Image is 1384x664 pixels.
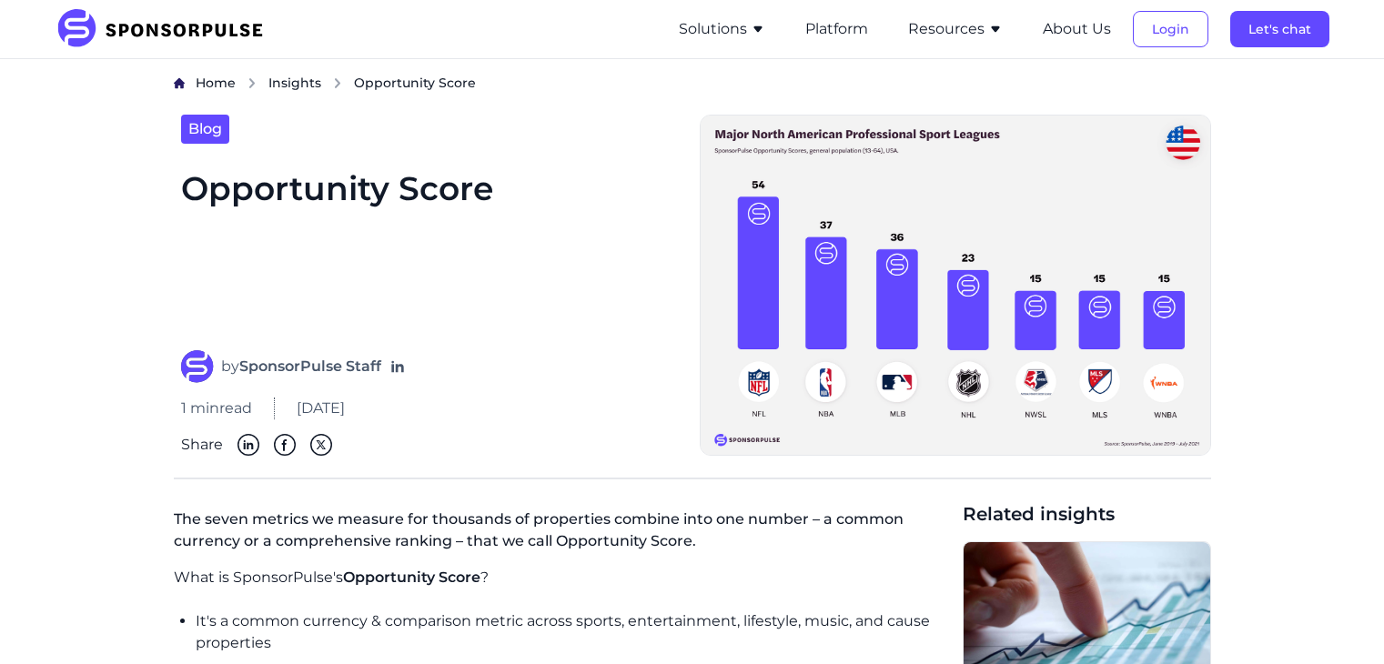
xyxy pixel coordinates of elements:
img: chevron right [332,77,343,89]
span: 1 min read [181,397,252,419]
span: by [221,356,381,377]
button: Platform [805,18,868,40]
p: It's a common currency & comparison metric across sports, entertainment, lifestyle, music, and ca... [196,610,948,654]
a: Let's chat [1230,21,1329,37]
span: Insights [268,75,321,91]
img: Linkedin [237,434,259,456]
span: Opportunity Score [354,74,476,92]
button: Let's chat [1230,11,1329,47]
span: Related insights [963,501,1211,527]
button: Resources [908,18,1003,40]
a: Login [1133,21,1208,37]
span: Share [181,434,223,456]
img: Twitter [310,434,332,456]
button: About Us [1043,18,1111,40]
strong: SponsorPulse Staff [239,357,381,375]
a: About Us [1043,21,1111,37]
img: SponsorPulse [56,9,277,49]
a: Platform [805,21,868,37]
a: Blog [181,115,229,144]
img: SponsorPulse Staff [181,350,214,383]
h1: Opportunity Score [181,166,678,328]
img: chevron right [247,77,258,89]
button: Solutions [679,18,765,40]
a: Follow on LinkedIn [389,357,407,376]
img: Facebook [274,434,296,456]
img: Home [174,77,185,89]
a: Insights [268,74,321,93]
p: What is SponsorPulse's ? [174,567,948,589]
span: [DATE] [297,397,345,419]
a: Home [196,74,236,93]
span: Home [196,75,236,91]
span: Opportunity Score [343,568,480,586]
p: The seven metrics we measure for thousands of properties combine into one number – a common curre... [174,501,948,567]
button: Login [1133,11,1208,47]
